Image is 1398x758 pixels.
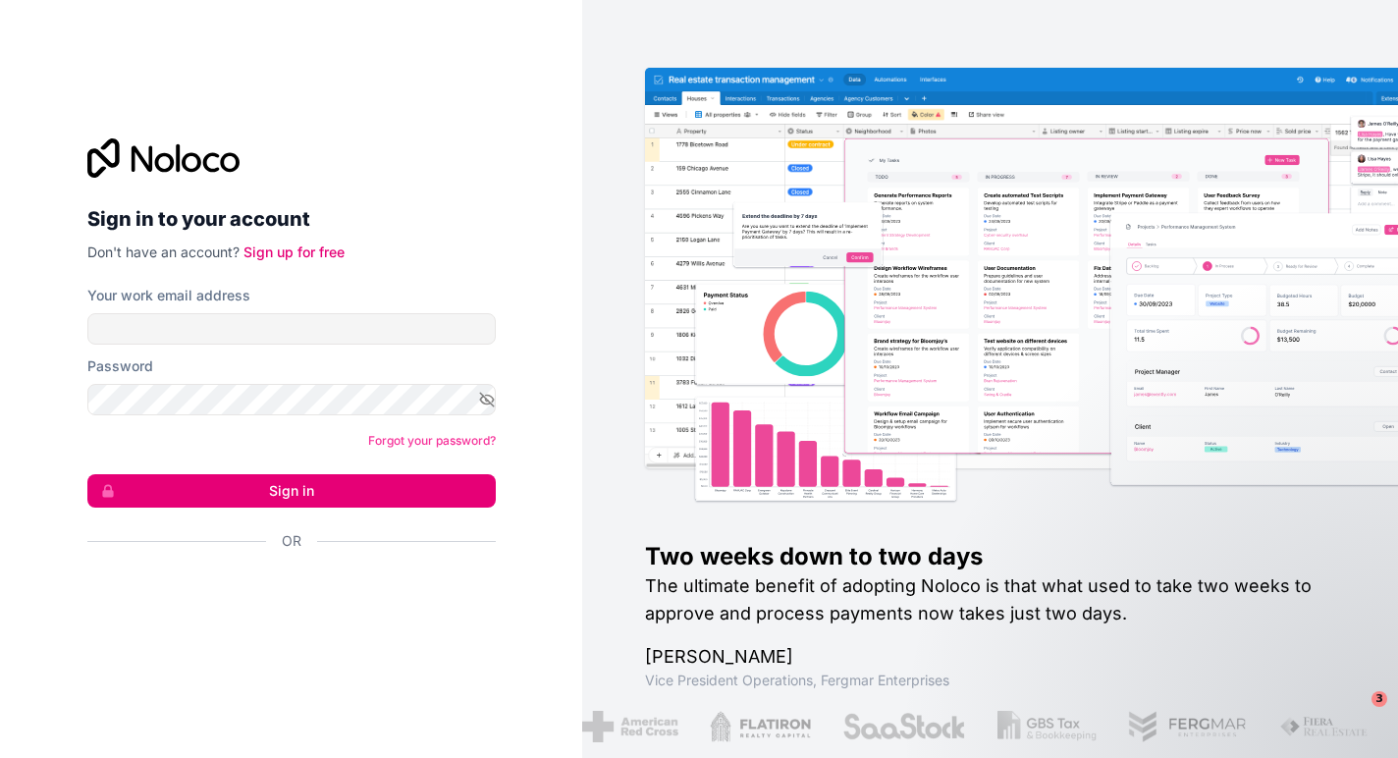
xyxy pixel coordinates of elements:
h1: [PERSON_NAME] [645,643,1335,671]
label: Password [87,356,153,376]
h2: Sign in to your account [87,201,496,237]
label: Your work email address [87,286,250,305]
span: Or [282,531,301,551]
img: /assets/fiera-fwj2N5v4.png [1236,711,1328,742]
img: /assets/fergmar-CudnrXN5.png [1086,711,1206,742]
img: /assets/gbstax-C-GtDUiK.png [954,711,1054,742]
h1: Vice President Operations , Fergmar Enterprises [645,671,1335,690]
input: Email address [87,313,496,345]
img: /assets/american-red-cross-BAupjrZR.png [540,711,635,742]
button: Sign in [87,474,496,508]
img: /assets/saastock-C6Zbiodz.png [800,711,924,742]
img: /assets/flatiron-C8eUkumj.png [667,711,769,742]
a: Forgot your password? [368,433,496,448]
h1: Two weeks down to two days [645,541,1335,572]
h2: The ultimate benefit of adopting Noloco is that what used to take two weeks to approve and proces... [645,572,1335,627]
span: Don't have an account? [87,244,240,260]
span: 3 [1371,691,1387,707]
input: Password [87,384,496,415]
a: Sign up for free [243,244,345,260]
iframe: Sign in with Google Button [78,572,490,616]
iframe: Intercom live chat [1331,691,1378,738]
